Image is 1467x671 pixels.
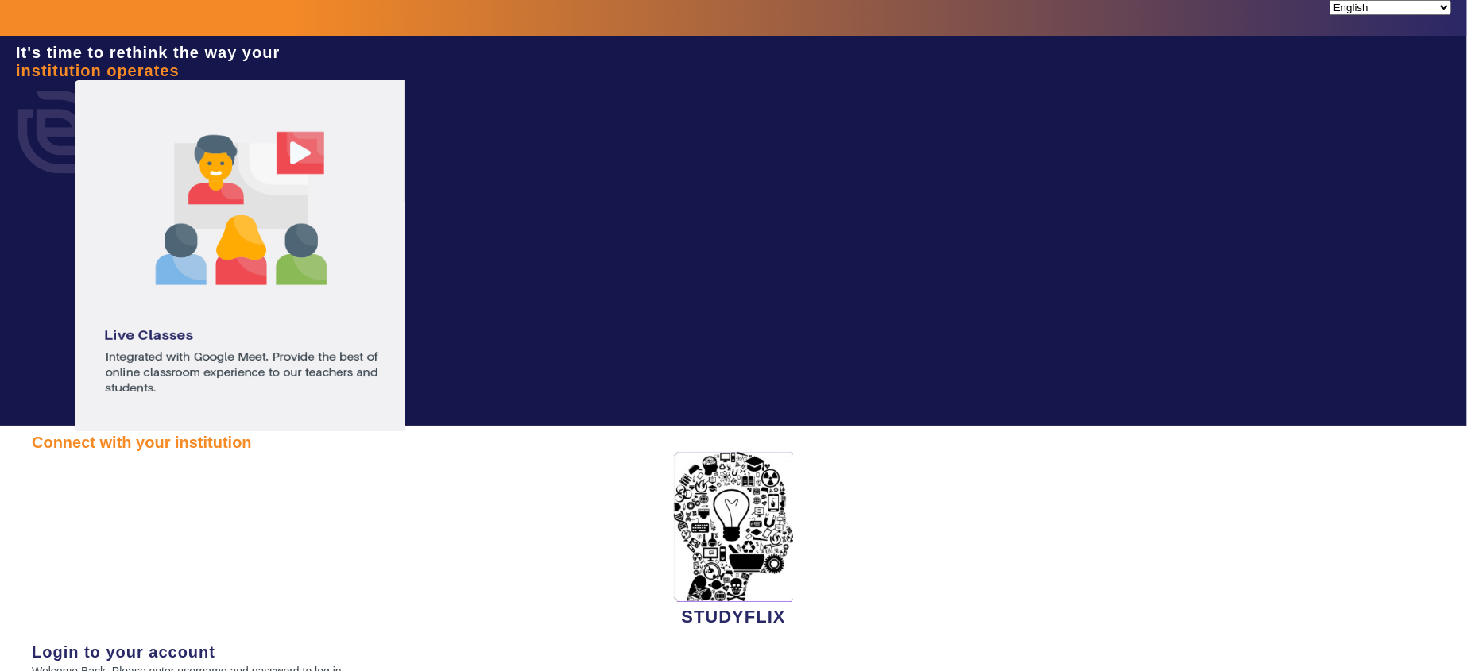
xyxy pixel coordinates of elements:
[674,452,793,602] img: 2da83ddf-6089-4dce-a9e2-416746467bdd
[16,62,180,79] span: institution operates
[75,80,408,431] img: login1.png
[32,643,1435,661] div: Login to your account
[32,452,1435,627] div: STUDYFLIX
[32,434,1435,452] div: Connect with your institution
[16,44,280,61] span: It's time to rethink the way your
